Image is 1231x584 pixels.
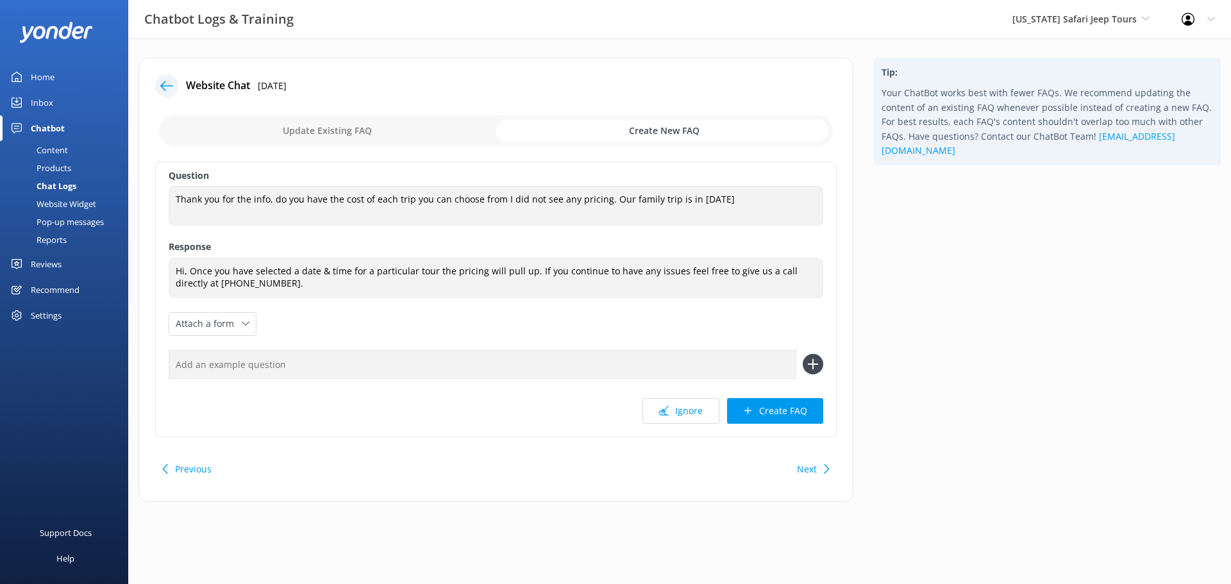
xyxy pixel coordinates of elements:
div: Reports [8,231,67,249]
label: Question [169,169,823,183]
p: [DATE] [258,79,287,93]
h3: Chatbot Logs & Training [144,9,294,29]
button: Ignore [642,398,719,424]
div: Help [56,546,74,571]
button: Next [797,456,817,482]
a: Pop-up messages [8,213,128,231]
div: Support Docs [40,520,92,546]
div: Settings [31,303,62,328]
div: Content [8,141,68,159]
textarea: Hi, Once you have selected a date & time for a particular tour the pricing will pull up. If you c... [169,258,823,298]
textarea: Thank you for the info, do you have the cost of each trip you can choose from I did not see any p... [169,186,823,226]
div: Reviews [31,251,62,277]
button: Create FAQ [727,398,823,424]
span: Attach a form [176,317,242,331]
div: Inbox [31,90,53,115]
label: Response [169,240,823,254]
img: yonder-white-logo.png [19,22,93,43]
p: Your ChatBot works best with fewer FAQs. We recommend updating the content of an existing FAQ whe... [882,86,1213,158]
input: Add an example question [169,350,796,379]
a: Content [8,141,128,159]
h4: Website Chat [186,78,250,94]
div: Products [8,159,71,177]
a: Chat Logs [8,177,128,195]
div: Home [31,64,54,90]
div: Pop-up messages [8,213,104,231]
a: Website Widget [8,195,128,213]
a: Products [8,159,128,177]
a: Reports [8,231,128,249]
h4: Tip: [882,65,1213,79]
div: Chat Logs [8,177,76,195]
span: [US_STATE] Safari Jeep Tours [1012,13,1137,25]
div: Chatbot [31,115,65,141]
button: Previous [175,456,212,482]
div: Website Widget [8,195,96,213]
a: [EMAIL_ADDRESS][DOMAIN_NAME] [882,130,1175,156]
div: Recommend [31,277,80,303]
